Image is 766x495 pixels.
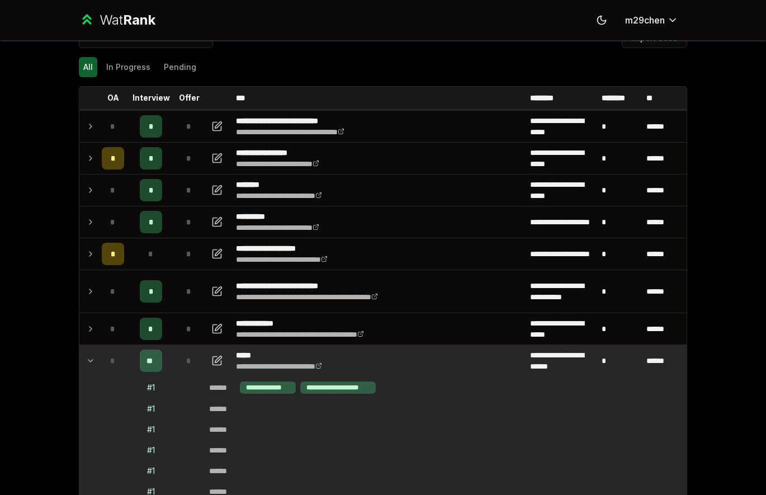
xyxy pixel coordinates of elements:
span: m29chen [625,13,665,27]
button: m29chen [616,10,687,30]
div: # 1 [147,403,155,414]
div: # 1 [147,382,155,393]
span: Rank [123,12,155,28]
p: OA [107,92,119,103]
div: Wat [100,11,155,29]
div: # 1 [147,445,155,456]
button: All [79,57,97,77]
p: Offer [179,92,200,103]
p: Interview [133,92,170,103]
div: # 1 [147,424,155,435]
div: # 1 [147,465,155,477]
button: In Progress [102,57,155,77]
button: Pending [159,57,201,77]
a: WatRank [79,11,155,29]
